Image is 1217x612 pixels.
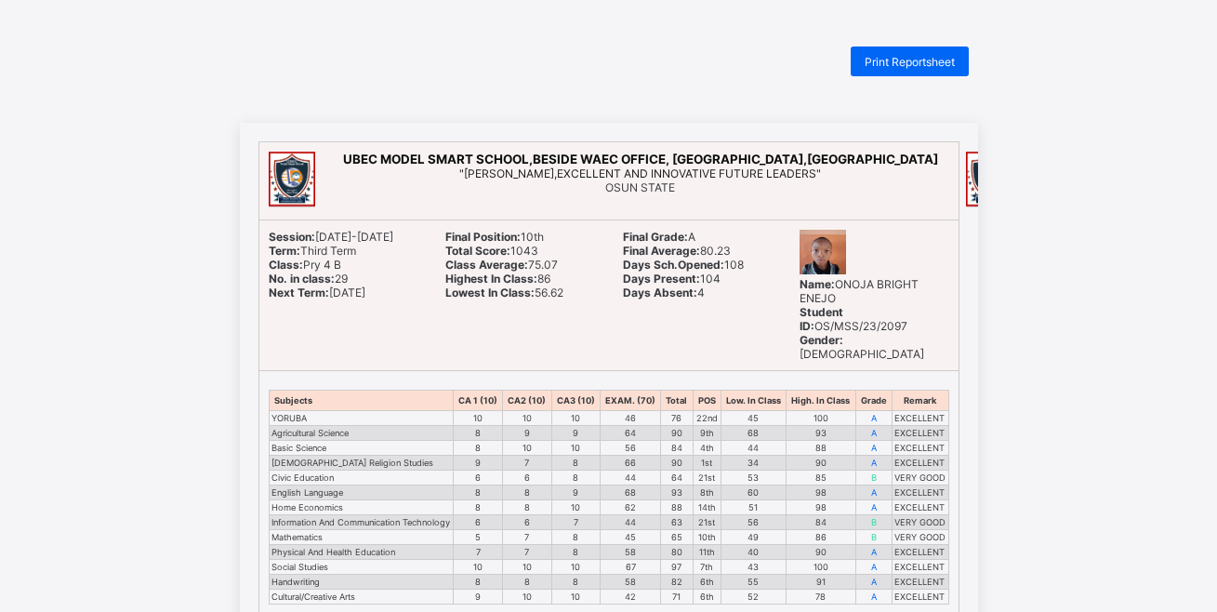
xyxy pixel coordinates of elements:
[503,441,551,456] td: 10
[721,441,786,456] td: 44
[892,426,948,441] td: EXCELLENT
[503,426,551,441] td: 9
[445,258,558,272] span: 75.07
[661,411,693,426] td: 76
[855,391,892,411] th: Grade
[600,500,660,515] td: 62
[600,486,660,500] td: 68
[453,500,502,515] td: 8
[855,515,892,530] td: B
[269,575,453,590] td: Handwriting
[269,590,453,605] td: Cultural/Creative Arts
[269,471,453,486] td: Civic Education
[503,391,551,411] th: CA2 (10)
[693,486,721,500] td: 8th
[800,277,835,291] b: Name:
[855,486,892,500] td: A
[551,500,600,515] td: 10
[661,426,693,441] td: 90
[269,258,303,272] b: Class:
[855,471,892,486] td: B
[800,277,919,305] span: ONOJA BRIGHT ENEJO
[445,258,528,272] b: Class Average:
[661,590,693,605] td: 71
[269,230,393,244] span: [DATE]-[DATE]
[721,515,786,530] td: 56
[551,575,600,590] td: 8
[503,456,551,471] td: 7
[269,441,453,456] td: Basic Science
[721,545,786,560] td: 40
[600,471,660,486] td: 44
[605,180,675,194] span: OSUN STATE
[800,305,843,333] b: Student ID:
[661,500,693,515] td: 88
[787,500,856,515] td: 98
[787,545,856,560] td: 90
[800,333,843,347] b: Gender:
[269,152,315,207] img: umssosun.png
[551,486,600,500] td: 9
[693,590,721,605] td: 6th
[787,411,856,426] td: 100
[600,560,660,575] td: 67
[623,258,744,272] span: 108
[269,391,453,411] th: Subjects
[721,500,786,515] td: 51
[453,515,502,530] td: 6
[623,244,731,258] span: 80.23
[721,456,786,471] td: 34
[503,530,551,545] td: 7
[269,560,453,575] td: Social Studies
[787,426,856,441] td: 93
[693,500,721,515] td: 14th
[661,560,693,575] td: 97
[269,545,453,560] td: Physical And Health Education
[892,391,948,411] th: Remark
[453,411,502,426] td: 10
[693,391,721,411] th: POS
[269,515,453,530] td: Information And Communication Technology
[600,441,660,456] td: 56
[892,575,948,590] td: EXCELLENT
[892,500,948,515] td: EXCELLENT
[721,560,786,575] td: 43
[269,230,315,244] b: Session:
[551,391,600,411] th: CA3 (10)
[693,560,721,575] td: 7th
[459,166,821,180] span: "[PERSON_NAME],EXCELLENT AND INNOVATIVE FUTURE LEADERS"
[661,486,693,500] td: 93
[445,230,544,244] span: 10th
[855,411,892,426] td: A
[269,286,365,299] span: [DATE]
[551,426,600,441] td: 9
[892,411,948,426] td: EXCELLENT
[453,426,502,441] td: 8
[892,486,948,500] td: EXCELLENT
[787,486,856,500] td: 98
[623,286,705,299] span: 4
[445,286,535,299] b: Lowest In Class:
[453,590,502,605] td: 9
[623,272,700,286] b: Days Present:
[269,258,341,272] span: Pry 4 B
[551,530,600,545] td: 8
[693,530,721,545] td: 10th
[855,530,892,545] td: B
[966,152,1012,207] img: umssosun.png
[661,441,693,456] td: 84
[661,391,693,411] th: Total
[721,530,786,545] td: 49
[551,590,600,605] td: 10
[787,560,856,575] td: 100
[787,575,856,590] td: 91
[661,515,693,530] td: 63
[865,55,955,69] span: Print Reportsheet
[453,391,502,411] th: CA 1 (10)
[453,560,502,575] td: 10
[551,560,600,575] td: 10
[453,471,502,486] td: 6
[269,244,356,258] span: Third Term
[269,456,453,471] td: [DEMOGRAPHIC_DATA] Religion Studies
[445,244,538,258] span: 1043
